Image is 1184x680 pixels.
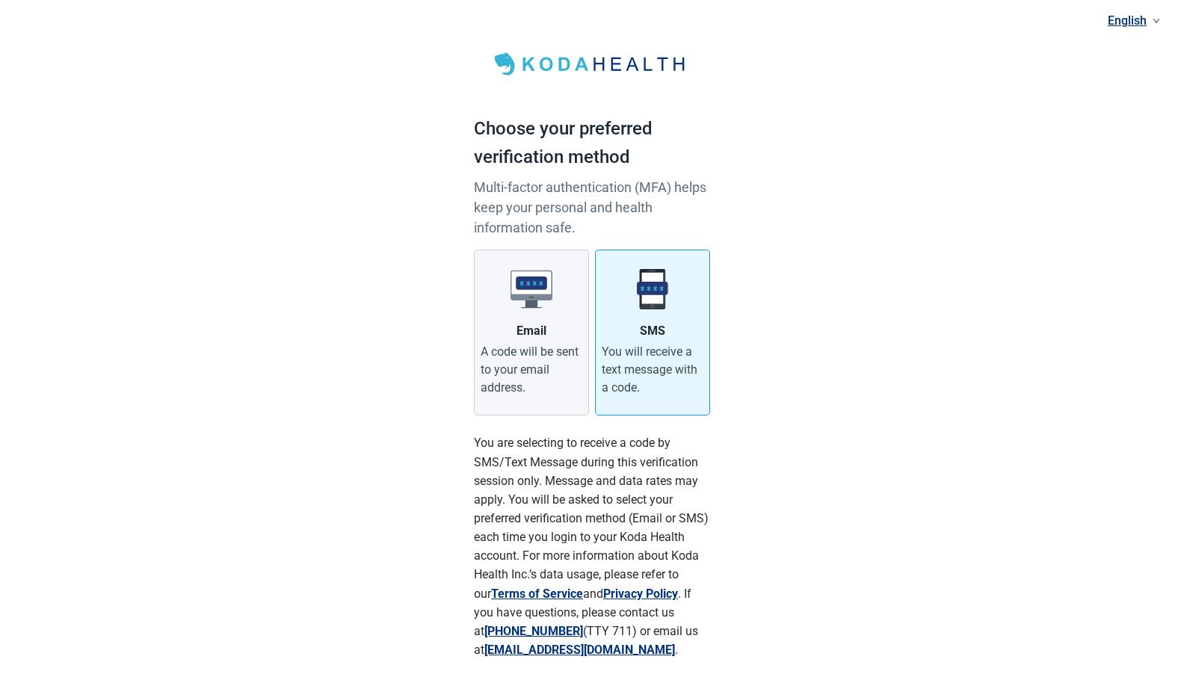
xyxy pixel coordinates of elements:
[474,433,710,659] p: You are selecting to receive a code by SMS/Text Message during this verification session only. Me...
[481,343,582,397] div: A code will be sent to your email address.
[640,322,665,340] div: SMS
[517,322,546,340] div: Email
[511,268,552,310] img: email
[484,624,583,638] a: [PHONE_NUMBER]
[474,177,710,238] p: Multi-factor authentication (MFA) helps keep your personal and health information safe.
[491,587,583,601] a: Terms of Service
[632,268,673,310] img: sms
[486,48,698,81] img: Koda Health
[474,115,710,177] h1: Choose your preferred verification method
[603,587,678,601] a: Privacy Policy
[484,643,675,657] a: [EMAIL_ADDRESS][DOMAIN_NAME]
[1153,17,1160,25] span: down
[1102,8,1166,33] a: Current language: English
[602,343,703,397] div: You will receive a text message with a code.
